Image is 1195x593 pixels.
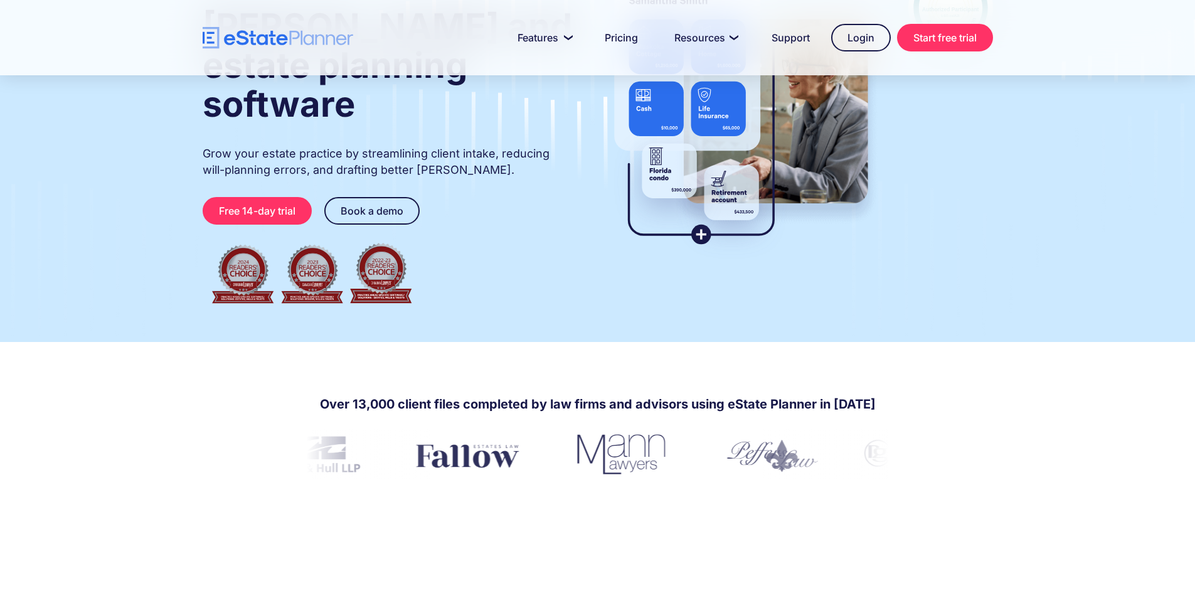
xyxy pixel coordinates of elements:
[320,395,876,413] h4: Over 13,000 client files completed by law firms and advisors using eState Planner in [DATE]
[203,27,353,49] a: home
[659,25,750,50] a: Resources
[757,25,825,50] a: Support
[324,197,420,225] a: Book a demo
[203,146,574,178] p: Grow your estate practice by streamlining client intake, reducing will-planning errors, and draft...
[831,24,891,51] a: Login
[502,25,583,50] a: Features
[203,197,312,225] a: Free 14-day trial
[897,24,993,51] a: Start free trial
[590,25,653,50] a: Pricing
